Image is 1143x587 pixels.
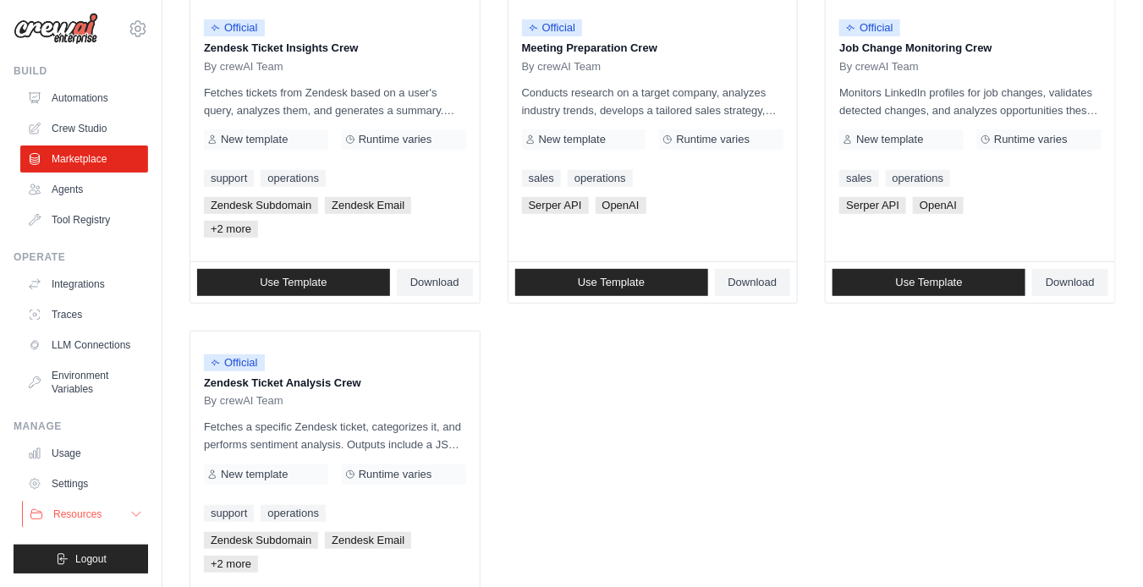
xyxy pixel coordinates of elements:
[221,468,288,481] span: New template
[715,269,791,296] a: Download
[578,276,645,289] span: Use Template
[20,115,148,142] a: Crew Studio
[522,60,602,74] span: By crewAI Team
[397,269,473,296] a: Download
[676,133,750,146] span: Runtime varies
[20,271,148,298] a: Integrations
[568,170,633,187] a: operations
[994,133,1068,146] span: Runtime varies
[204,354,265,371] span: Official
[204,418,466,453] p: Fetches a specific Zendesk ticket, categorizes it, and performs sentiment analysis. Outputs inclu...
[728,276,778,289] span: Download
[1032,269,1108,296] a: Download
[261,505,326,522] a: operations
[14,420,148,433] div: Manage
[75,552,107,566] span: Logout
[14,64,148,78] div: Build
[204,505,254,522] a: support
[596,197,646,214] span: OpenAI
[14,545,148,573] button: Logout
[410,276,459,289] span: Download
[204,19,265,36] span: Official
[204,40,466,57] p: Zendesk Ticket Insights Crew
[833,269,1025,296] a: Use Template
[204,221,258,238] span: +2 more
[22,501,150,528] button: Resources
[204,197,318,214] span: Zendesk Subdomain
[839,40,1102,57] p: Job Change Monitoring Crew
[522,84,784,119] p: Conducts research on a target company, analyzes industry trends, develops a tailored sales strate...
[1046,276,1095,289] span: Download
[359,468,432,481] span: Runtime varies
[856,133,923,146] span: New template
[14,250,148,264] div: Operate
[197,269,390,296] a: Use Template
[839,170,878,187] a: sales
[522,40,784,57] p: Meeting Preparation Crew
[221,133,288,146] span: New template
[20,362,148,403] a: Environment Variables
[522,19,583,36] span: Official
[325,532,411,549] span: Zendesk Email
[325,197,411,214] span: Zendesk Email
[260,276,327,289] span: Use Template
[20,301,148,328] a: Traces
[204,532,318,549] span: Zendesk Subdomain
[839,84,1102,119] p: Monitors LinkedIn profiles for job changes, validates detected changes, and analyzes opportunitie...
[204,170,254,187] a: support
[20,206,148,233] a: Tool Registry
[839,19,900,36] span: Official
[539,133,606,146] span: New template
[204,60,283,74] span: By crewAI Team
[522,170,561,187] a: sales
[204,84,466,119] p: Fetches tickets from Zendesk based on a user's query, analyzes them, and generates a summary. Out...
[20,332,148,359] a: LLM Connections
[204,556,258,573] span: +2 more
[913,197,964,214] span: OpenAI
[53,507,102,521] span: Resources
[359,133,432,146] span: Runtime varies
[20,470,148,497] a: Settings
[886,170,951,187] a: operations
[522,197,589,214] span: Serper API
[839,60,919,74] span: By crewAI Team
[839,197,906,214] span: Serper API
[204,375,466,392] p: Zendesk Ticket Analysis Crew
[515,269,708,296] a: Use Template
[20,176,148,203] a: Agents
[896,276,963,289] span: Use Template
[20,440,148,467] a: Usage
[204,394,283,408] span: By crewAI Team
[20,145,148,173] a: Marketplace
[20,85,148,112] a: Automations
[261,170,326,187] a: operations
[14,13,98,45] img: Logo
